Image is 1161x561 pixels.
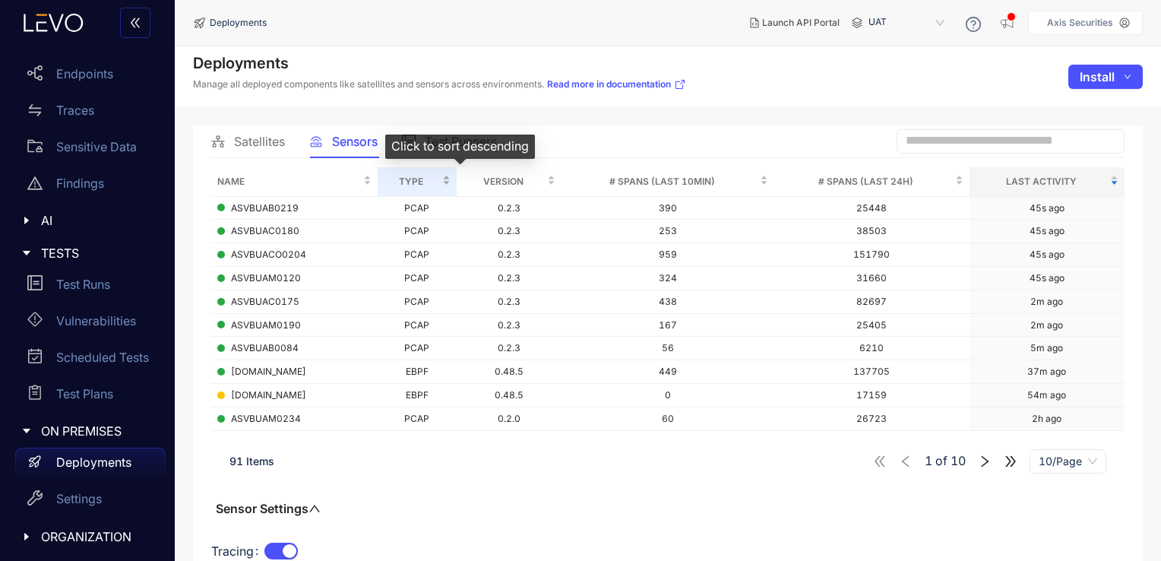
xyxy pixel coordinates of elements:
th: # Spans (last 24h) [774,167,970,197]
span: Last Activity [976,173,1107,190]
span: 137705 [853,366,890,377]
span: 10 [951,454,966,467]
a: Endpoints [15,59,166,95]
span: down [1124,73,1131,81]
span: 60 [662,413,674,424]
span: 253 [659,225,677,236]
span: double-left [129,17,141,30]
span: caret-right [21,531,32,542]
div: 37m ago [1027,366,1066,377]
span: 449 [659,366,677,377]
span: warning [27,176,43,191]
p: Manage all deployed components like satellites and sensors across environments. [193,78,686,90]
div: AI [9,204,166,236]
div: 45s ago [1030,203,1065,214]
button: double-left [120,8,150,38]
button: Launch API Portal [738,11,852,35]
p: Settings [56,492,102,506]
div: 2h ago [1032,414,1061,424]
span: ASVBUAC0175 [231,296,299,307]
td: PCAP [378,290,457,314]
span: Name [217,173,360,190]
span: ASVBUACO0204 [231,249,306,260]
p: Sensitive Data [56,140,137,154]
td: 0.2.3 [457,314,562,338]
div: 5m ago [1030,343,1063,353]
span: 25405 [856,319,887,331]
span: of [925,454,966,467]
p: Endpoints [56,67,113,81]
span: Install [1080,70,1115,84]
div: 45s ago [1030,273,1065,284]
div: 54m ago [1027,390,1066,401]
button: Installdown [1068,65,1143,89]
span: ORGANIZATION [41,530,153,544]
a: Vulnerabilities [15,306,166,342]
a: Test Plans [15,379,166,415]
a: Read more in documentation [547,78,686,90]
th: # Spans (last 10min) [562,167,774,197]
span: Type [384,173,439,190]
span: 151790 [853,249,890,260]
span: 17159 [856,389,887,401]
span: 56 [662,342,674,353]
span: 167 [659,319,677,331]
span: Satellites [234,135,285,148]
div: 45s ago [1030,249,1065,260]
td: PCAP [378,407,457,431]
span: TESTS [41,246,153,260]
span: swap [27,103,43,118]
td: PCAP [378,220,457,243]
span: Deployments [210,17,267,28]
td: EBPF [378,360,457,384]
div: ON PREMISES [9,415,166,447]
td: 0.2.3 [457,267,562,290]
h4: Deployments [193,54,686,72]
p: Test Runs [56,277,110,291]
span: 91 Items [229,455,274,467]
span: Sensors [332,135,378,148]
span: 31660 [856,272,887,284]
span: ASVBUAB0219 [231,203,299,214]
span: 26723 [856,413,887,424]
span: right [978,455,992,468]
a: Traces [15,95,166,132]
td: 0.48.5 [457,360,562,384]
span: ASVBUAM0190 [231,320,301,331]
a: Test Runs [15,269,166,306]
td: PCAP [378,267,457,290]
span: # Spans (last 24h) [780,173,952,190]
a: Scheduled Tests [15,342,166,379]
td: EBPF [378,384,457,407]
td: 0.2.3 [457,290,562,314]
td: 0.2.3 [457,243,562,267]
div: 2m ago [1030,320,1063,331]
td: 0.2.0 [457,407,562,431]
a: Deployments [15,448,166,484]
span: ON PREMISES [41,424,153,438]
td: 0.2.3 [457,220,562,243]
span: ASVBUAB0084 [231,343,299,353]
div: 2m ago [1030,296,1063,307]
span: Version [463,173,544,190]
p: Findings [56,176,104,190]
p: Traces [56,103,94,117]
span: 25448 [856,202,887,214]
span: [DOMAIN_NAME] [231,366,306,377]
td: 0.2.3 [457,337,562,360]
span: caret-right [21,426,32,436]
span: ASVBUAM0234 [231,414,301,424]
p: Test Plans [56,387,113,401]
td: PCAP [378,197,457,220]
span: up [308,502,321,515]
span: 438 [659,296,677,307]
button: Sensor Settingsup [211,501,325,516]
div: Click to sort descending [385,135,535,159]
td: PCAP [378,314,457,338]
span: 10/Page [1039,450,1097,473]
span: # Spans (last 10min) [568,173,757,190]
td: 0.48.5 [457,384,562,407]
span: 38503 [856,225,887,236]
p: Scheduled Tests [56,350,149,364]
span: 82697 [856,296,887,307]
